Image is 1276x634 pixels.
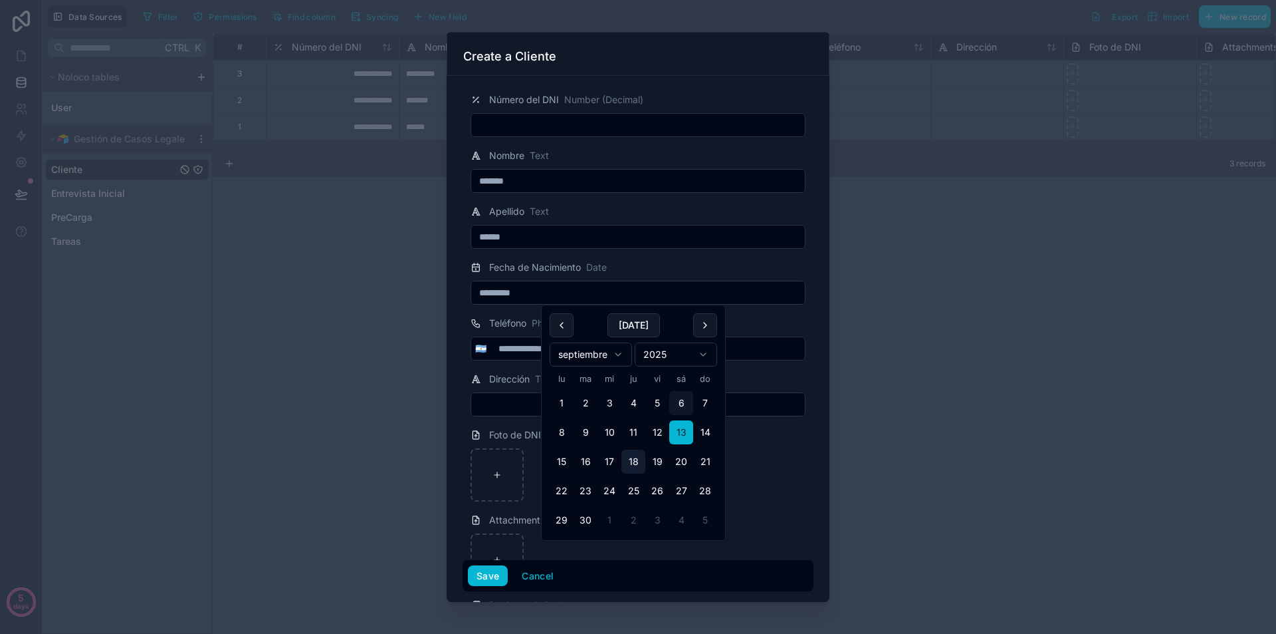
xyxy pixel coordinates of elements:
[597,508,621,532] button: miércoles, 1 de octubre de 2025
[597,420,621,444] button: miércoles, 10 de septiembre de 2025
[564,93,643,106] span: Number (Decimal)
[669,420,693,444] button: sábado, 13 de septiembre de 2025, selected
[586,261,607,274] span: Date
[550,420,574,444] button: lunes, 8 de septiembre de 2025
[574,508,597,532] button: martes, 30 de septiembre de 2025
[597,391,621,415] button: miércoles, 3 de septiembre de 2025
[489,599,539,612] span: PreCarga 2
[489,93,559,106] span: Número del DNI
[669,450,693,474] button: sábado, 20 de septiembre de 2025
[597,372,621,386] th: miércoles
[597,450,621,474] button: miércoles, 17 de septiembre de 2025
[489,149,524,162] span: Nombre
[530,205,549,218] span: Text
[544,599,585,612] span: PreCarga
[621,420,645,444] button: jueves, 11 de septiembre de 2025
[468,565,508,587] button: Save
[645,420,669,444] button: viernes, 12 de septiembre de 2025
[621,372,645,386] th: jueves
[693,372,717,386] th: domingo
[489,428,541,442] span: Foto de DNI
[669,391,693,415] button: Today, sábado, 6 de septiembre de 2025
[471,337,490,361] button: Select Button
[550,372,574,386] th: lunes
[550,372,717,532] table: septiembre 2025
[669,372,693,386] th: sábado
[475,342,486,355] span: 🇦🇷
[535,373,554,386] span: Text
[550,479,574,503] button: lunes, 22 de septiembre de 2025
[693,479,717,503] button: domingo, 28 de septiembre de 2025
[530,149,549,162] span: Text
[645,372,669,386] th: viernes
[489,261,581,274] span: Fecha de Nacimiento
[645,479,669,503] button: viernes, 26 de septiembre de 2025
[574,450,597,474] button: martes, 16 de septiembre de 2025
[574,391,597,415] button: martes, 2 de septiembre de 2025
[574,479,597,503] button: martes, 23 de septiembre de 2025
[669,479,693,503] button: sábado, 27 de septiembre de 2025
[550,508,574,532] button: lunes, 29 de septiembre de 2025
[621,391,645,415] button: jueves, 4 de septiembre de 2025
[693,508,717,532] button: domingo, 5 de octubre de 2025
[621,450,645,474] button: jueves, 18 de septiembre de 2025
[693,420,717,444] button: domingo, 14 de septiembre de 2025
[693,450,717,474] button: domingo, 21 de septiembre de 2025
[669,508,693,532] button: sábado, 4 de octubre de 2025
[621,508,645,532] button: jueves, 2 de octubre de 2025
[645,391,669,415] button: viernes, 5 de septiembre de 2025
[489,317,526,330] span: Teléfono
[621,479,645,503] button: jueves, 25 de septiembre de 2025
[574,420,597,444] button: martes, 9 de septiembre de 2025
[489,373,530,386] span: Dirección
[532,317,595,330] span: Phone number
[513,565,562,587] button: Cancel
[607,313,660,337] button: [DATE]
[463,49,556,65] h3: Create a Cliente
[489,205,524,218] span: Apellido
[645,450,669,474] button: viernes, 19 de septiembre de 2025
[550,450,574,474] button: lunes, 15 de septiembre de 2025
[693,391,717,415] button: domingo, 7 de septiembre de 2025
[550,391,574,415] button: lunes, 1 de septiembre de 2025
[645,508,669,532] button: viernes, 3 de octubre de 2025
[597,479,621,503] button: miércoles, 24 de septiembre de 2025
[574,372,597,386] th: martes
[489,514,545,527] span: Attachments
